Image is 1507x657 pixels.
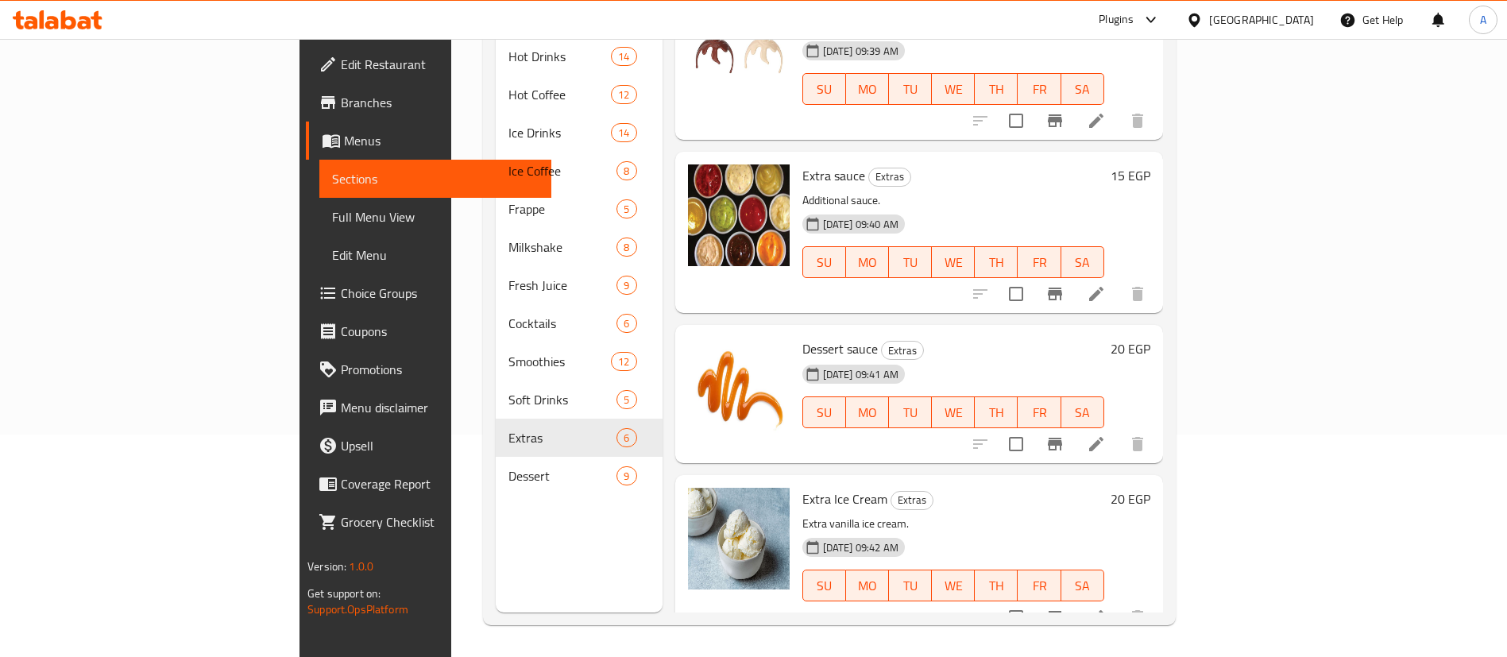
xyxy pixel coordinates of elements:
[895,401,925,424] span: TU
[1036,425,1074,463] button: Branch-specific-item
[1111,338,1150,360] h6: 20 EGP
[612,49,636,64] span: 14
[1018,73,1061,105] button: FR
[889,396,932,428] button: TU
[1087,111,1106,130] a: Edit menu item
[496,152,663,190] div: Ice Coffee8
[1068,251,1098,274] span: SA
[938,251,968,274] span: WE
[1024,78,1054,101] span: FR
[1480,11,1486,29] span: A
[810,401,840,424] span: SU
[688,164,790,266] img: Extra sauce
[508,123,612,142] span: Ice Drinks
[496,266,663,304] div: Fresh Juice9
[895,251,925,274] span: TU
[508,466,617,485] div: Dessert
[319,198,551,236] a: Full Menu View
[889,246,932,278] button: TU
[1024,401,1054,424] span: FR
[1087,284,1106,303] a: Edit menu item
[332,207,539,226] span: Full Menu View
[1068,401,1098,424] span: SA
[496,114,663,152] div: Ice Drinks14
[975,246,1018,278] button: TH
[341,398,539,417] span: Menu disclaimer
[802,337,878,361] span: Dessert sauce
[616,314,636,333] div: items
[332,245,539,265] span: Edit Menu
[817,44,905,59] span: [DATE] 09:39 AM
[349,556,373,577] span: 1.0.0
[508,238,617,257] span: Milkshake
[1209,11,1314,29] div: [GEOGRAPHIC_DATA]
[306,350,551,388] a: Promotions
[341,284,539,303] span: Choice Groups
[306,312,551,350] a: Coupons
[1119,425,1157,463] button: delete
[344,131,539,150] span: Menus
[688,338,790,439] img: Dessert sauce
[869,168,910,186] span: Extras
[938,401,968,424] span: WE
[802,570,846,601] button: SU
[341,55,539,74] span: Edit Restaurant
[617,469,636,484] span: 9
[817,217,905,232] span: [DATE] 09:40 AM
[1061,73,1104,105] button: SA
[496,342,663,381] div: Smoothies12
[817,540,905,555] span: [DATE] 09:42 AM
[616,428,636,447] div: items
[802,514,1104,534] p: Extra vanilla ice cream.
[508,428,617,447] span: Extras
[932,396,975,428] button: WE
[612,87,636,102] span: 12
[496,37,663,75] div: Hot Drinks14
[932,246,975,278] button: WE
[981,401,1011,424] span: TH
[975,570,1018,601] button: TH
[932,73,975,105] button: WE
[846,570,889,601] button: MO
[802,164,865,187] span: Extra sauce
[611,352,636,371] div: items
[617,392,636,408] span: 5
[1111,488,1150,510] h6: 20 EGP
[938,78,968,101] span: WE
[1068,574,1098,597] span: SA
[1061,570,1104,601] button: SA
[981,78,1011,101] span: TH
[319,236,551,274] a: Edit Menu
[307,556,346,577] span: Version:
[306,45,551,83] a: Edit Restaurant
[895,78,925,101] span: TU
[895,574,925,597] span: TU
[616,390,636,409] div: items
[938,574,968,597] span: WE
[617,202,636,217] span: 5
[341,512,539,531] span: Grocery Checklist
[868,168,911,187] div: Extras
[1024,574,1054,597] span: FR
[1018,570,1061,601] button: FR
[341,93,539,112] span: Branches
[1087,435,1106,454] a: Edit menu item
[496,75,663,114] div: Hot Coffee12
[306,503,551,541] a: Grocery Checklist
[1119,102,1157,140] button: delete
[810,574,840,597] span: SU
[612,126,636,141] span: 14
[810,251,840,274] span: SU
[508,199,617,218] span: Frappe
[1087,608,1106,627] a: Edit menu item
[496,419,663,457] div: Extras6
[852,251,883,274] span: MO
[319,160,551,198] a: Sections
[999,277,1033,311] span: Select to update
[891,491,933,510] div: Extras
[802,246,846,278] button: SU
[975,396,1018,428] button: TH
[508,85,612,104] span: Hot Coffee
[496,381,663,419] div: Soft Drinks5
[306,274,551,312] a: Choice Groups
